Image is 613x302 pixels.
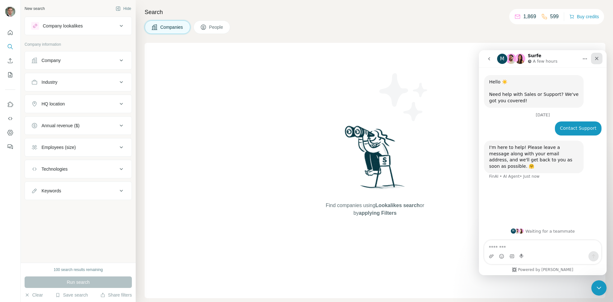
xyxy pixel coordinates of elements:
[342,124,408,195] img: Surfe Illustration - Woman searching with binoculars
[42,101,65,107] div: HQ location
[25,118,132,133] button: Annual revenue ($)
[5,69,15,81] button: My lists
[55,292,88,298] button: Save search
[359,210,397,216] span: applying Filters
[5,55,15,66] button: Enrich CSV
[25,74,132,90] button: Industry
[25,18,132,34] button: Company lookalikes
[42,166,68,172] div: Technologies
[375,68,433,126] img: Surfe Illustration - Stars
[42,188,61,194] div: Keywords
[324,202,426,217] span: Find companies using or by
[5,141,15,152] button: Feedback
[25,140,132,155] button: Employees (size)
[42,122,79,129] div: Annual revenue ($)
[5,127,15,138] button: Dashboard
[5,113,15,124] button: Use Surfe API
[42,79,57,85] div: Industry
[25,96,132,112] button: HQ location
[5,27,15,38] button: Quick start
[160,24,184,30] span: Companies
[42,57,61,64] div: Company
[5,41,15,52] button: Search
[5,99,15,110] button: Use Surfe on LinkedIn
[25,53,132,68] button: Company
[479,50,607,275] iframe: Intercom live chat
[591,280,607,296] iframe: Intercom live chat
[42,144,76,151] div: Employees (size)
[5,6,15,17] img: Avatar
[43,23,83,29] div: Company lookalikes
[25,42,132,47] p: Company information
[25,292,43,298] button: Clear
[523,13,536,20] p: 1,869
[100,292,132,298] button: Share filters
[550,13,559,20] p: 599
[209,24,224,30] span: People
[569,12,599,21] button: Buy credits
[25,161,132,177] button: Technologies
[25,6,45,12] div: New search
[25,183,132,198] button: Keywords
[111,4,136,13] button: Hide
[54,267,103,273] div: 100 search results remaining
[375,203,420,208] span: Lookalikes search
[145,8,605,17] h4: Search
